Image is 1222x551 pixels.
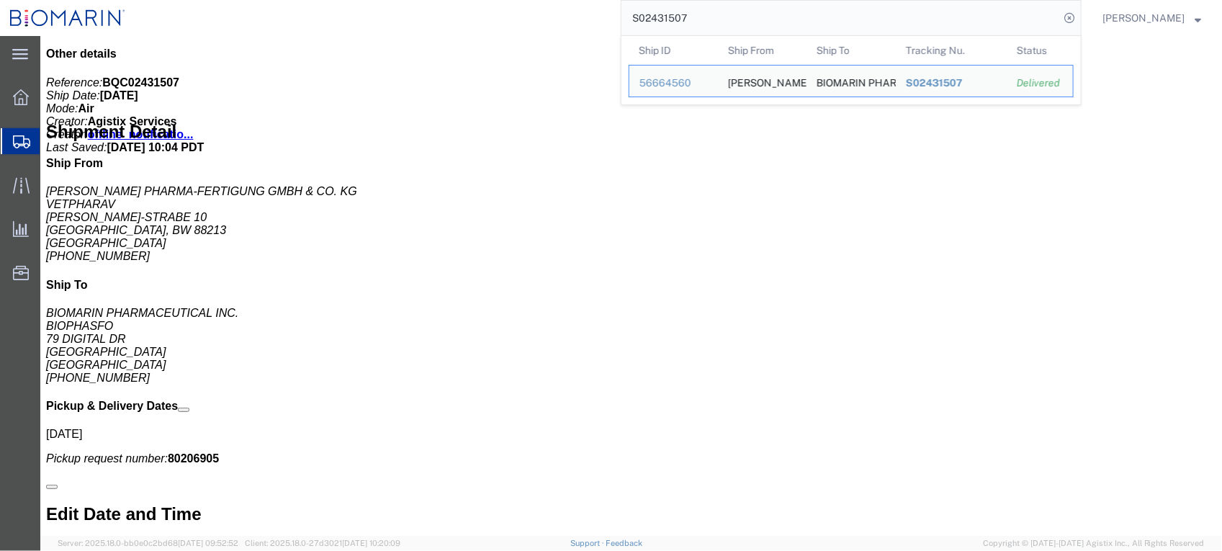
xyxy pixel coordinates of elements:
[10,7,125,29] img: logo
[629,36,718,65] th: Ship ID
[983,537,1205,550] span: Copyright © [DATE]-[DATE] Agistix Inc., All Rights Reserved
[1102,10,1185,26] span: Carrie Lai
[639,76,708,91] div: 56664560
[58,539,238,547] span: Server: 2025.18.0-bb0e0c2bd68
[906,77,963,89] span: S02431507
[1102,9,1202,27] button: [PERSON_NAME]
[178,539,238,547] span: [DATE] 09:52:52
[621,1,1059,35] input: Search for shipment number, reference number
[606,539,643,547] a: Feedback
[570,539,606,547] a: Support
[629,36,1081,104] table: Search Results
[40,36,1222,536] iframe: FS Legacy Container
[1017,76,1063,91] div: Delivered
[817,66,886,97] div: BIOMARIN PHARMACEUTICAL INC.
[342,539,400,547] span: [DATE] 10:20:09
[896,36,1007,65] th: Tracking Nu.
[1007,36,1074,65] th: Status
[807,36,896,65] th: Ship To
[728,66,797,97] div: VETTER PHARMA-FERTIGUNG GMBH & CO. KG
[718,36,807,65] th: Ship From
[906,76,997,91] div: S02431507
[245,539,400,547] span: Client: 2025.18.0-27d3021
